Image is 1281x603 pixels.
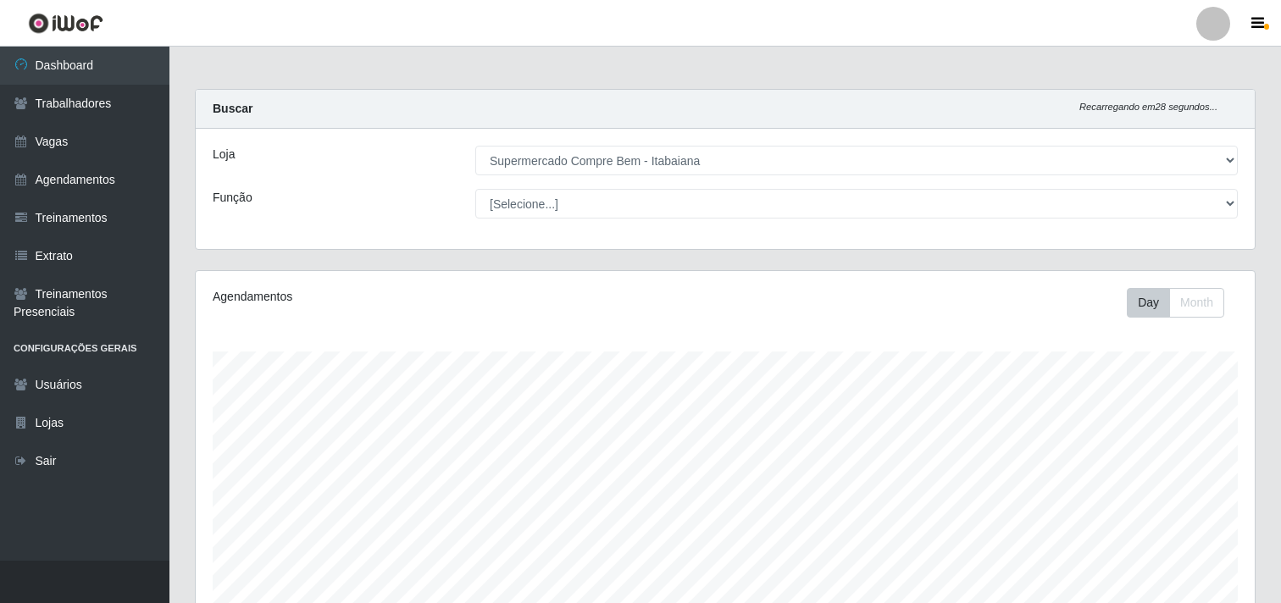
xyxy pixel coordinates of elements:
i: Recarregando em 28 segundos... [1079,102,1217,112]
button: Day [1127,288,1170,318]
div: Toolbar with button groups [1127,288,1238,318]
label: Função [213,189,252,207]
img: CoreUI Logo [28,13,103,34]
div: Agendamentos [213,288,625,306]
strong: Buscar [213,102,252,115]
button: Month [1169,288,1224,318]
div: First group [1127,288,1224,318]
label: Loja [213,146,235,163]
